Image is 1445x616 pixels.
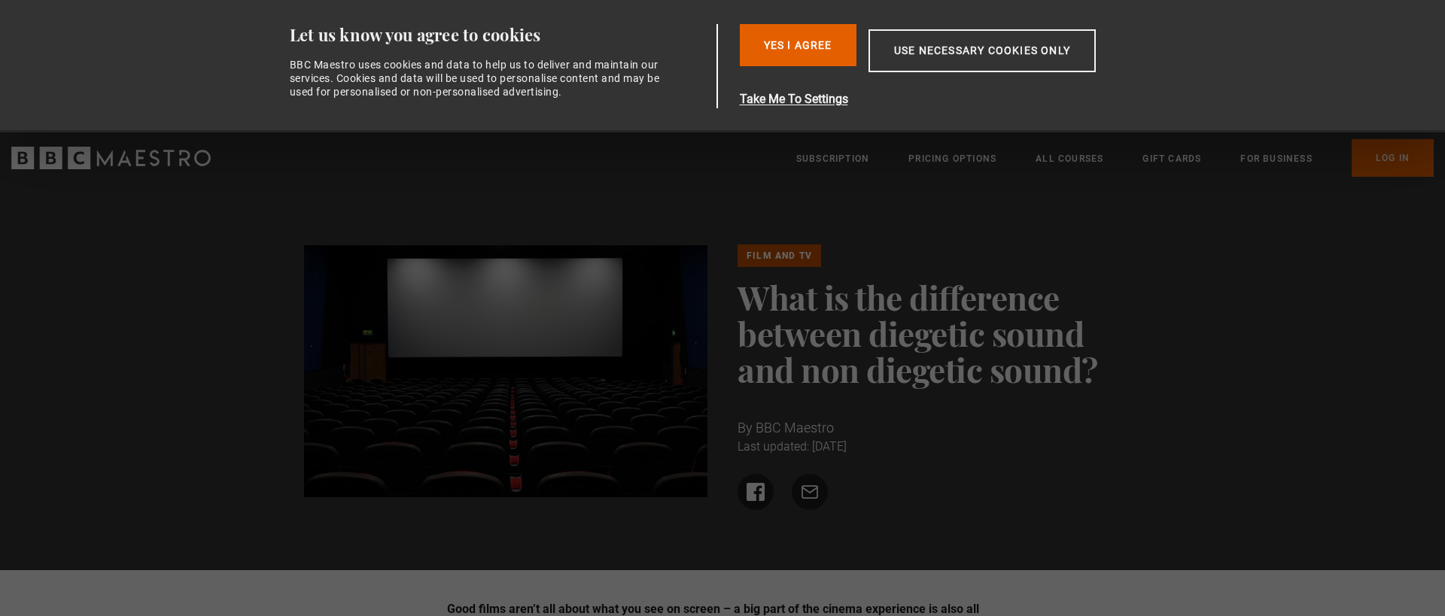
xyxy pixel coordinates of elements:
[796,139,1434,177] nav: Primary
[11,147,211,169] svg: BBC Maestro
[908,151,996,166] a: Pricing Options
[738,279,1142,387] h1: What is the difference between diegetic sound and non diegetic sound?
[290,58,669,99] div: BBC Maestro uses cookies and data to help us to deliver and maintain our services. Cookies and da...
[738,244,821,267] a: Film and TV
[1036,151,1103,166] a: All Courses
[304,245,708,497] img: an empty theatre
[1142,151,1201,166] a: Gift Cards
[796,151,869,166] a: Subscription
[1352,139,1434,177] a: Log In
[290,24,711,46] div: Let us know you agree to cookies
[740,90,1167,108] button: Take Me To Settings
[738,420,753,435] span: By
[869,29,1096,72] button: Use necessary cookies only
[740,24,856,66] button: Yes I Agree
[756,420,834,435] span: BBC Maestro
[738,439,847,454] time: Last updated: [DATE]
[1240,151,1312,166] a: For business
